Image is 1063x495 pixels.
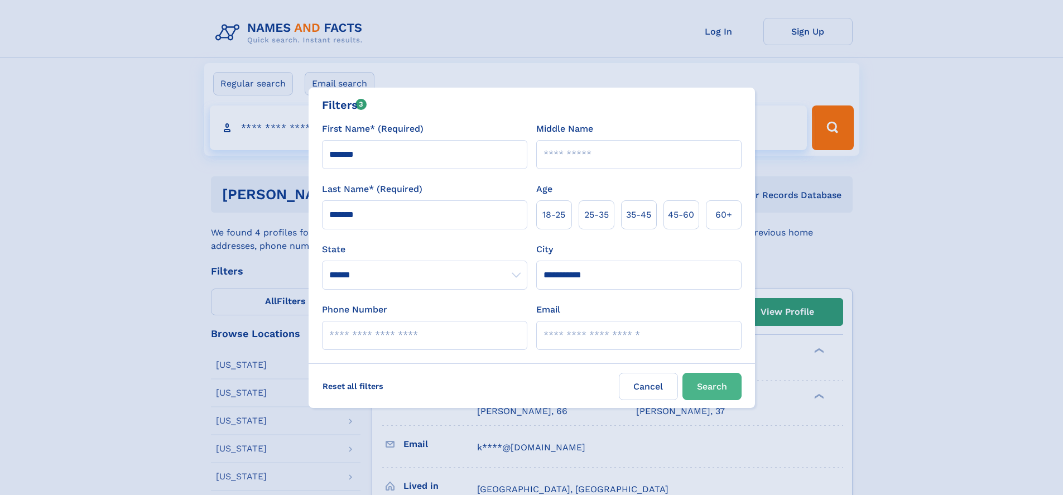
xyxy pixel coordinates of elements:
[536,243,553,256] label: City
[536,182,552,196] label: Age
[619,373,678,400] label: Cancel
[626,208,651,222] span: 35‑45
[536,303,560,316] label: Email
[322,97,367,113] div: Filters
[322,122,424,136] label: First Name* (Required)
[322,303,387,316] label: Phone Number
[584,208,609,222] span: 25‑35
[322,182,422,196] label: Last Name* (Required)
[668,208,694,222] span: 45‑60
[536,122,593,136] label: Middle Name
[542,208,565,222] span: 18‑25
[322,243,527,256] label: State
[682,373,742,400] button: Search
[315,373,391,400] label: Reset all filters
[715,208,732,222] span: 60+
